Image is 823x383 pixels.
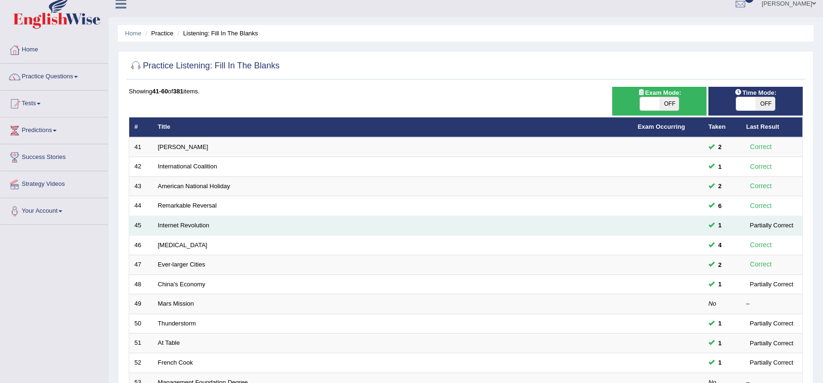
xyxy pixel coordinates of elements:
td: 43 [129,176,153,196]
span: You can still take this question [715,181,725,191]
div: – [746,300,797,308]
span: You can still take this question [715,279,725,289]
td: 50 [129,314,153,333]
td: 47 [129,255,153,275]
a: International Coalition [158,163,217,170]
span: You can still take this question [715,260,725,270]
td: 49 [129,294,153,314]
span: You can still take this question [715,220,725,230]
a: Exam Occurring [638,123,685,130]
b: 381 [173,88,183,95]
a: Internet Revolution [158,222,209,229]
span: Time Mode: [731,88,780,98]
td: 44 [129,196,153,216]
a: Remarkable Reversal [158,202,217,209]
span: You can still take this question [715,318,725,328]
td: 41 [129,137,153,157]
a: Mars Mission [158,300,194,307]
div: Partially Correct [746,318,797,328]
div: Partially Correct [746,220,797,230]
span: You can still take this question [715,338,725,348]
div: Correct [746,181,776,191]
span: You can still take this question [715,201,725,211]
a: Strategy Videos [0,171,108,195]
a: [MEDICAL_DATA] [158,241,208,249]
b: 41-60 [152,88,168,95]
span: Exam Mode: [634,88,685,98]
div: Partially Correct [746,358,797,367]
th: Taken [703,117,741,137]
li: Practice [143,29,173,38]
a: Your Account [0,198,108,222]
div: Correct [746,142,776,152]
a: Home [0,37,108,60]
a: Home [125,30,141,37]
div: Correct [746,161,776,172]
li: Listening: Fill In The Blanks [175,29,258,38]
td: 52 [129,353,153,373]
span: You can still take this question [715,142,725,152]
div: Correct [746,200,776,211]
div: Show exams occurring in exams [612,87,707,116]
div: Correct [746,240,776,250]
a: Ever-larger Cities [158,261,205,268]
h2: Practice Listening: Fill In The Blanks [129,59,280,73]
a: Tests [0,91,108,114]
td: 51 [129,333,153,353]
td: 46 [129,235,153,255]
span: You can still take this question [715,162,725,172]
span: OFF [659,97,679,110]
td: 42 [129,157,153,177]
div: Partially Correct [746,338,797,348]
th: Last Result [741,117,803,137]
a: Practice Questions [0,64,108,87]
a: Thunderstorm [158,320,196,327]
a: Success Stories [0,144,108,168]
em: No [708,300,716,307]
span: OFF [756,97,775,110]
td: 48 [129,275,153,294]
th: # [129,117,153,137]
span: You can still take this question [715,358,725,367]
div: Correct [746,259,776,270]
th: Title [153,117,632,137]
div: Partially Correct [746,279,797,289]
a: French Cook [158,359,193,366]
span: You can still take this question [715,240,725,250]
td: 45 [129,216,153,236]
a: At Table [158,339,180,346]
a: American National Holiday [158,183,230,190]
a: China's Economy [158,281,206,288]
div: Showing of items. [129,87,803,96]
a: Predictions [0,117,108,141]
a: [PERSON_NAME] [158,143,208,150]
